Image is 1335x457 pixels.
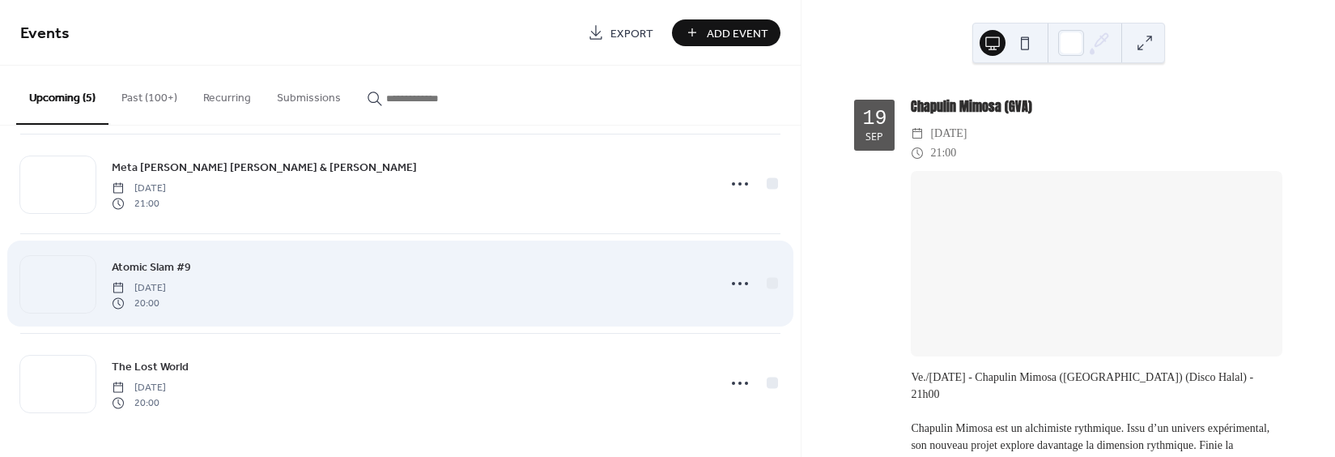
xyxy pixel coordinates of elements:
[112,381,166,395] span: [DATE]
[610,25,653,42] span: Export
[112,281,166,296] span: [DATE]
[112,196,166,211] span: 21:00
[112,158,417,177] a: Meta [PERSON_NAME] [PERSON_NAME] & [PERSON_NAME]
[930,124,967,143] span: [DATE]
[108,66,190,123] button: Past (100+)
[112,258,191,276] a: Atomic Slam #9
[264,66,354,123] button: Submissions
[112,259,191,276] span: Atomic Slam #9
[911,143,924,163] div: ​
[930,143,956,163] span: 21:00
[20,18,70,49] span: Events
[862,109,886,129] div: 19
[112,357,189,376] a: The Lost World
[112,359,189,376] span: The Lost World
[112,182,166,196] span: [DATE]
[707,25,768,42] span: Add Event
[672,19,780,46] button: Add Event
[911,96,1282,116] div: Chapulin Mimosa (GVA)
[112,395,166,410] span: 20:00
[112,160,417,177] span: Meta [PERSON_NAME] [PERSON_NAME] & [PERSON_NAME]
[190,66,264,123] button: Recurring
[911,124,924,143] div: ​
[16,66,108,125] button: Upcoming (5)
[576,19,665,46] a: Export
[865,132,883,143] div: Sep
[112,296,166,310] span: 20:00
